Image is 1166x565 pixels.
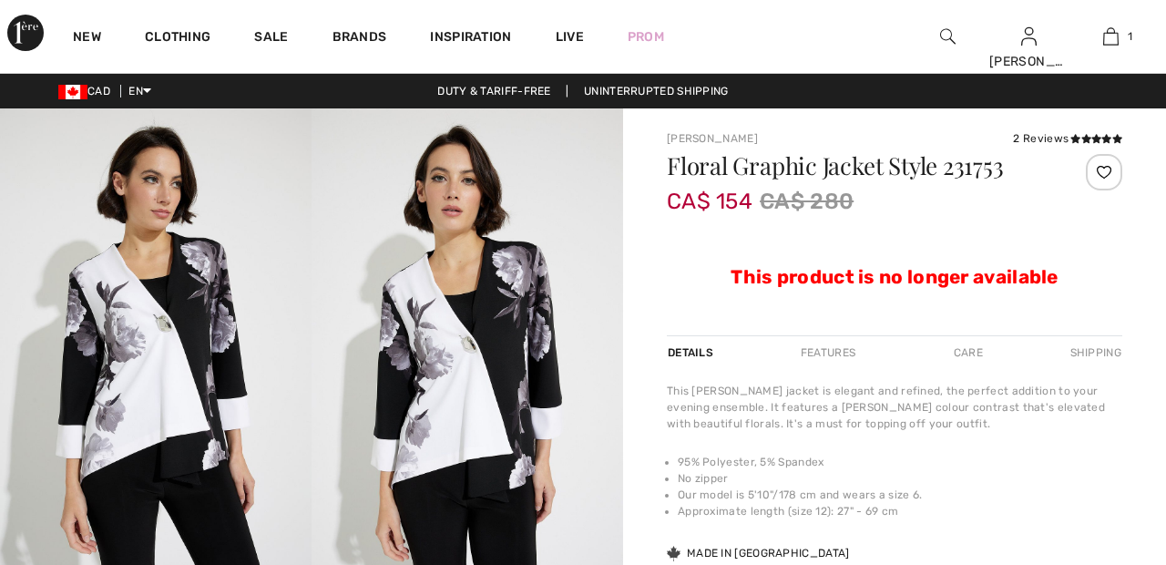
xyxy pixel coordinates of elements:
[73,29,101,48] a: New
[667,336,718,369] div: Details
[7,15,44,51] img: 1ère Avenue
[1070,26,1151,47] a: 1
[785,336,871,369] div: Features
[938,336,998,369] div: Care
[1013,130,1122,147] div: 2 Reviews
[678,487,1122,503] li: Our model is 5'10"/178 cm and wears a size 6.
[58,85,118,98] span: CAD
[667,383,1122,432] div: This [PERSON_NAME] jacket is elegant and refined, the perfect addition to your evening ensemble. ...
[678,454,1122,470] li: 95% Polyester, 5% Spandex
[430,29,511,48] span: Inspiration
[989,52,1069,71] div: [PERSON_NAME]
[667,154,1047,178] h1: Floral Graphic Jacket Style 231753
[1103,26,1119,47] img: My Bag
[1066,336,1122,369] div: Shipping
[1128,28,1132,45] span: 1
[556,27,584,46] a: Live
[332,29,387,48] a: Brands
[667,545,850,561] div: Made in [GEOGRAPHIC_DATA]
[940,26,956,47] img: search the website
[58,85,87,99] img: Canadian Dollar
[678,503,1122,519] li: Approximate length (size 12): 27" - 69 cm
[254,29,288,48] a: Sale
[1021,26,1037,47] img: My Info
[678,470,1122,487] li: No zipper
[145,29,210,48] a: Clothing
[128,85,151,98] span: EN
[667,170,752,214] span: CA$ 154
[667,132,758,145] a: [PERSON_NAME]
[760,185,854,218] span: CA$ 280
[667,218,1122,292] div: This product is no longer available
[1021,27,1037,45] a: Sign In
[628,27,664,46] a: Prom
